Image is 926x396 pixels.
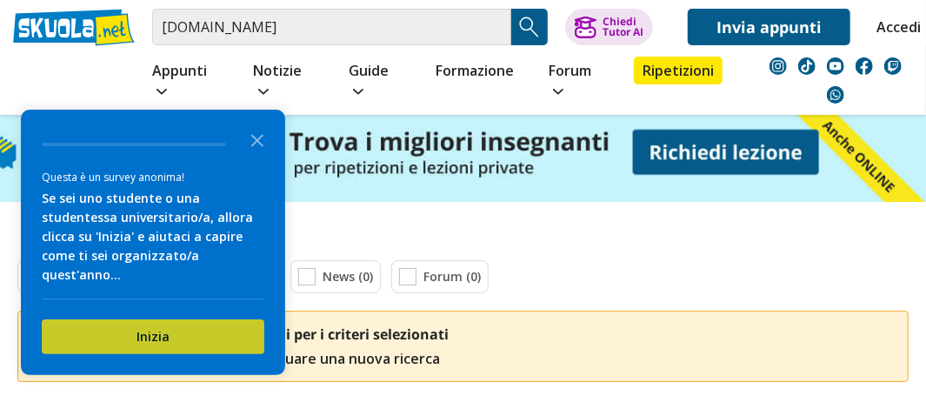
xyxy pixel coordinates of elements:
button: ChiediTutor AI [565,9,653,45]
div: Se sei uno studente o una studentessa universitario/a, allora clicca su 'Inizia' e aiutaci a capi... [42,189,264,285]
img: facebook [856,57,873,75]
a: Notizie [250,57,319,107]
div: Chiedi Tutor AI [603,17,643,37]
button: Inizia [42,319,264,354]
div: Questa è un survey anonima! [42,169,264,185]
img: youtube [827,57,844,75]
img: tiktok [798,57,816,75]
a: Guide [344,57,405,107]
a: Formazione [431,57,518,88]
a: Appunti [148,57,223,107]
a: Forum [544,57,608,107]
a: Accedi [876,9,913,45]
button: Search Button [511,9,548,45]
button: Filtra [17,260,86,293]
a: Invia appunti [688,9,850,45]
button: Close the survey [240,122,275,157]
input: Cerca appunti, riassunti o versioni [152,9,511,45]
img: Cerca appunti, riassunti o versioni [516,14,543,40]
a: Ripetizioni [634,57,723,84]
div: Survey [21,110,285,375]
img: WhatsApp [827,86,844,104]
img: twitch [884,57,902,75]
img: instagram [769,57,787,75]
